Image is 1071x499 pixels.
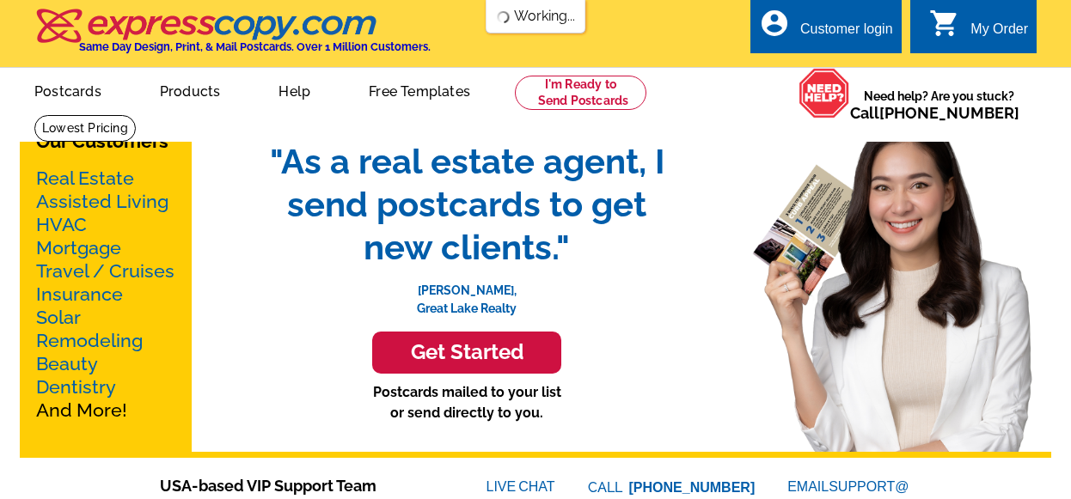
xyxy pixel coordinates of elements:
[252,140,682,269] span: "As a real estate agent, I send postcards to get new clients."
[36,283,123,305] a: Insurance
[850,88,1028,122] span: Need help? Are you stuck?
[759,8,790,39] i: account_circle
[252,269,682,318] p: [PERSON_NAME], Great Lake Realty
[341,70,498,110] a: Free Templates
[132,70,248,110] a: Products
[252,382,682,423] p: Postcards mailed to your list or send directly to you.
[487,479,555,494] a: LIVECHAT
[787,479,911,494] a: EMAILSUPPORT@
[394,340,540,365] h3: Get Started
[929,8,960,39] i: shopping_cart
[36,237,121,259] a: Mortgage
[36,191,168,212] a: Assisted Living
[588,478,625,498] font: CALL
[36,330,143,351] a: Remodeling
[850,104,1019,122] span: Call
[79,40,431,53] h4: Same Day Design, Print, & Mail Postcards. Over 1 Million Customers.
[252,332,682,374] a: Get Started
[36,167,175,422] p: And More!
[36,214,87,235] a: HVAC
[497,10,511,24] img: loading...
[970,21,1028,46] div: My Order
[629,480,756,495] a: [PHONE_NUMBER]
[929,19,1028,40] a: shopping_cart My Order
[759,19,893,40] a: account_circle Customer login
[34,21,431,53] a: Same Day Design, Print, & Mail Postcards. Over 1 Million Customers.
[251,70,338,110] a: Help
[879,104,1019,122] a: [PHONE_NUMBER]
[36,167,134,189] a: Real Estate
[799,68,850,119] img: help
[487,477,519,497] font: LIVE
[36,307,81,328] a: Solar
[36,260,174,282] a: Travel / Cruises
[36,376,116,398] a: Dentistry
[800,21,893,46] div: Customer login
[829,477,911,497] font: SUPPORT@
[36,353,98,374] a: Beauty
[7,70,129,110] a: Postcards
[160,474,435,497] span: USA-based VIP Support Team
